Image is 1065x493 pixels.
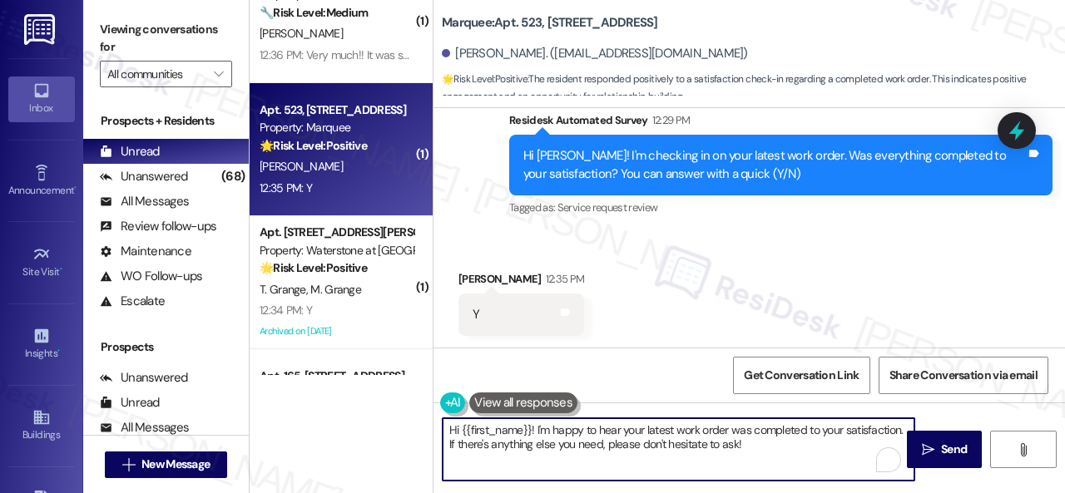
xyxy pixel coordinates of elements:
div: All Messages [100,193,189,210]
strong: 🌟 Risk Level: Positive [260,260,367,275]
div: Apt. 523, [STREET_ADDRESS] [260,101,414,119]
div: Hi [PERSON_NAME]! I'm checking in on your latest work order. Was everything completed to your sat... [523,147,1026,183]
div: [PERSON_NAME] [458,270,584,293]
i:  [214,67,223,81]
button: New Message [105,451,228,478]
strong: 🔧 Risk Level: Medium [260,5,368,20]
div: 12:35 PM: Y [260,180,312,195]
div: (68) [217,164,249,190]
div: Prospects [83,338,249,356]
label: Viewing conversations for [100,17,232,61]
span: • [57,345,60,357]
div: Prospects + Residents [83,112,249,130]
span: : The resident responded positively to a satisfaction check-in regarding a completed work order. ... [442,71,1065,106]
i:  [1017,443,1029,456]
span: New Message [141,456,210,473]
div: Y [473,306,479,323]
div: 12:29 PM [648,111,691,129]
img: ResiDesk Logo [24,14,58,45]
button: Get Conversation Link [733,357,869,394]
div: WO Follow-ups [100,268,202,285]
span: Get Conversation Link [744,367,859,384]
div: Apt. [STREET_ADDRESS][PERSON_NAME] [260,224,414,241]
div: Escalate [100,293,165,310]
div: Property: Marquee [260,119,414,136]
span: Share Conversation via email [889,367,1038,384]
span: Service request review [557,200,658,214]
span: • [60,264,62,275]
i:  [922,443,934,456]
span: [PERSON_NAME] [260,159,343,174]
div: 12:34 PM: Y [260,303,312,318]
div: Maintenance [100,243,191,260]
input: All communities [107,61,206,87]
span: [PERSON_NAME] [260,26,343,41]
div: Unanswered [100,168,188,185]
div: All Messages [100,419,189,436]
span: Send [941,441,967,458]
a: Site Visit • [8,240,75,285]
span: M. Grange [310,282,361,297]
a: Insights • [8,322,75,367]
div: 12:35 PM [542,270,585,288]
i:  [122,458,135,471]
span: T. Grange [260,282,310,297]
button: Send [907,431,982,468]
strong: 🌟 Risk Level: Positive [260,138,367,153]
div: Unread [100,143,160,160]
div: Tagged as: [509,195,1053,219]
div: Residesk Automated Survey [509,111,1053,135]
b: Marquee: Apt. 523, [STREET_ADDRESS] [442,14,658,32]
a: Buildings [8,403,75,448]
div: Unanswered [100,369,188,387]
div: Review follow-ups [100,218,216,235]
div: Archived on [DATE] [258,321,415,342]
strong: 🌟 Risk Level: Positive [442,72,528,86]
div: Unread [100,394,160,412]
div: Property: Waterstone at [GEOGRAPHIC_DATA] [260,242,414,259]
div: [PERSON_NAME]. ([EMAIL_ADDRESS][DOMAIN_NAME]) [442,45,748,62]
a: Inbox [8,76,75,121]
span: • [74,182,77,194]
button: Share Conversation via email [879,357,1048,394]
textarea: To enrich screen reader interactions, please activate Accessibility in Grammarly extension settings [443,418,914,481]
div: Apt. 165, [STREET_ADDRESS] [260,367,414,385]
